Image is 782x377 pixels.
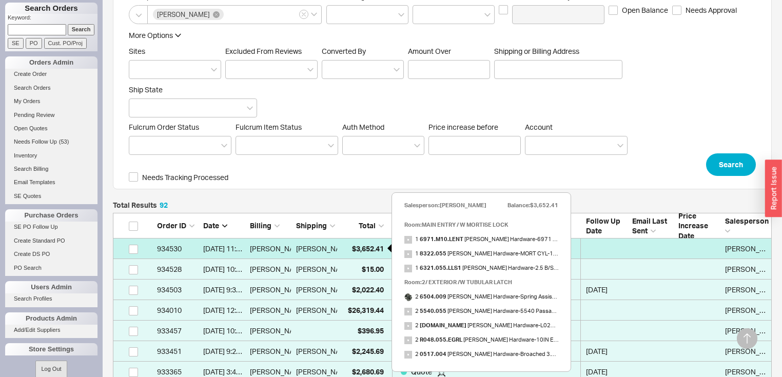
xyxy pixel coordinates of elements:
[5,281,97,293] div: Users Admin
[5,222,97,232] a: SE PO Follow Up
[157,221,186,230] span: Order ID
[129,85,163,94] span: Ship State
[5,191,97,202] a: SE Quotes
[404,293,412,301] img: 71XkAey6UxL._AC_SX569__tr15vw
[358,326,384,335] span: $396.95
[404,308,412,315] img: no_photo
[404,332,558,347] span: 2 [PERSON_NAME] Hardware - 10IN EGRESS ROSE LVR 055
[725,216,766,236] div: Salesperson
[420,336,462,343] b: R048.055.EGRL
[359,221,376,230] span: Total
[157,341,198,362] div: 933451
[59,138,69,145] span: ( 53 )
[404,318,558,332] span: 2 [PERSON_NAME] Hardware - L029 Mixed finish Lever (055 Shank x 056 Grip)
[686,5,737,15] span: Needs Approval
[307,68,314,72] svg: open menu
[5,83,97,93] a: Search Orders
[411,367,434,376] span: Quote
[157,300,198,321] div: 934010
[296,280,353,300] div: [PERSON_NAME]
[203,239,244,259] div: 8/18/25 11:31 AM
[586,216,620,235] span: Follow Up Date
[725,259,766,280] div: Amar Prashad
[113,300,772,321] a: 934010[DATE] 12:40 PM[PERSON_NAME][PERSON_NAME]$26,319.44Quote [PERSON_NAME]
[157,221,198,231] div: Order ID
[134,102,142,114] input: Ship State
[250,259,291,280] div: [PERSON_NAME]
[250,221,271,230] span: Billing
[5,312,97,325] div: Products Admin
[113,239,772,259] a: 934530[DATE] 11:31 AM[PERSON_NAME][PERSON_NAME]$3,652.41Quote [PERSON_NAME]
[5,110,97,121] a: Pending Review
[494,47,622,56] span: Shipping or Billing Address
[617,144,623,148] svg: open menu
[632,216,667,235] span: Email Last Sent
[5,56,97,69] div: Orders Admin
[525,123,553,131] span: Account
[632,216,673,236] div: Email Last Sent
[5,177,97,188] a: Email Templates
[14,112,55,118] span: Pending Review
[113,341,772,362] a: 933451[DATE] 9:24 AM[PERSON_NAME][PERSON_NAME]$2,245.69Quote [DATE][PERSON_NAME]
[586,341,627,362] div: 08/14/2025
[342,221,383,231] div: Total
[296,259,353,280] div: [PERSON_NAME]
[706,153,756,176] button: Search
[725,216,769,225] span: Salesperson
[250,300,291,321] div: [PERSON_NAME]
[296,221,337,231] div: Shipping
[129,172,138,182] input: Needs Tracking Processed
[404,246,558,261] span: 1 [PERSON_NAME] Hardware - MORT CYL-1.125
[157,239,198,259] div: 934530
[250,239,291,259] div: [PERSON_NAME]
[420,264,461,271] b: 6321.055.LLS1
[5,249,97,260] a: Create DS PO
[348,306,384,314] span: $26,319.44
[362,265,384,273] span: $15.00
[5,325,97,335] a: Add/Edit Suppliers
[348,140,355,151] input: Auth Method
[352,285,384,294] span: $2,022.40
[250,321,291,341] div: [PERSON_NAME]
[404,236,412,244] img: no_photo
[241,140,248,151] input: Fulcrum Item Status
[203,300,244,321] div: 8/14/25 12:40 PM
[507,198,558,212] div: Balance: $3,652.41
[404,351,412,359] img: no_photo
[404,275,558,289] div: Room: 2/ EXTERIOR /W TUBULAR LATCH
[129,123,199,131] span: Fulcrum Order Status
[129,47,145,55] span: Sites
[44,38,87,49] input: Cust. PO/Proj
[203,280,244,300] div: 8/18/25 9:32 AM
[725,239,766,259] div: Amar Prashad
[420,235,463,243] b: 6971.M10.LENT
[586,280,627,300] div: 08/20/2025
[420,293,446,300] b: 6504.009
[678,211,708,240] span: Price Increase Date
[5,136,97,147] a: Needs Follow Up(53)
[160,201,168,209] span: 92
[8,38,24,49] input: SE
[404,289,558,304] span: 2 [PERSON_NAME] Hardware - Spring Assist 2.125" Adaptor
[203,341,244,362] div: 8/12/25 9:24 AM
[404,347,558,361] span: 2 [PERSON_NAME] Hardware - Broached 3.75" Straight Spindle
[484,13,491,17] svg: open menu
[5,235,97,246] a: Create Standard PO
[404,304,558,318] span: 2 [PERSON_NAME] Hardware - 5540 Passage Adj Latch 055 K/L Strength
[134,140,142,151] input: Fulcrum Order Status
[203,321,244,341] div: 8/12/25 10:18 AM
[408,60,490,79] input: Amount Over
[203,221,244,231] div: Date
[5,209,97,222] div: Purchase Orders
[203,221,219,230] span: Date
[5,69,97,80] a: Create Order
[134,64,142,75] input: Sites
[725,321,766,341] div: Amar Prashad
[113,280,772,300] a: 934503[DATE] 9:32 AM[PERSON_NAME][PERSON_NAME]$2,022.40Quote [DATE][PERSON_NAME]
[5,293,97,304] a: Search Profiles
[725,300,766,321] div: Amar Prashad
[342,123,384,131] span: Auth Method
[428,123,521,132] span: Price increase before
[420,350,446,358] b: 0517.004
[398,13,404,17] svg: open menu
